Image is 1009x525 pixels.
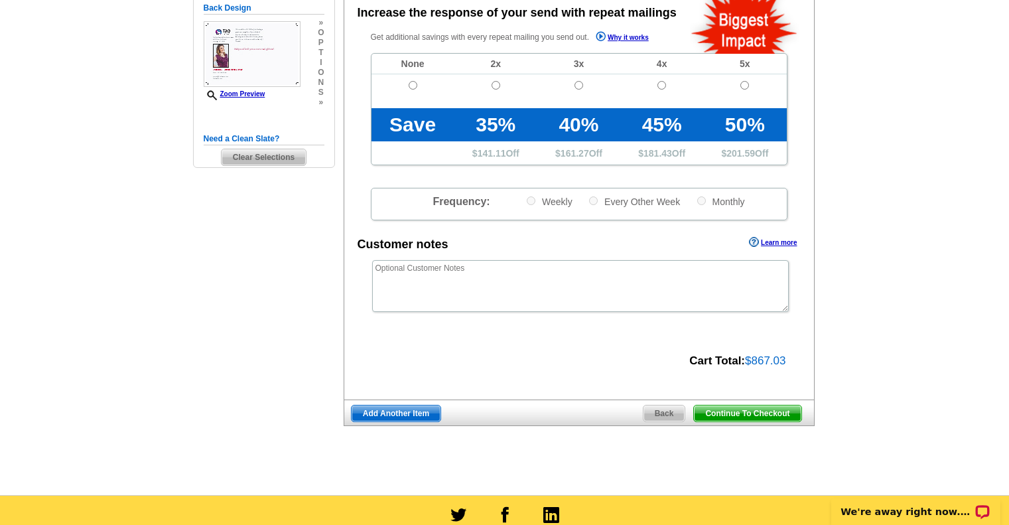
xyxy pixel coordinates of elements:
td: $ Off [454,141,537,165]
span: Add Another Item [352,406,440,421]
span: 161.27 [561,148,589,159]
span: 141.11 [478,148,506,159]
img: small-thumb.jpg [204,21,301,87]
p: Get additional savings with every repeat mailing you send out. [371,30,677,45]
a: Back [643,405,686,422]
td: 2x [454,54,537,74]
td: 40% [537,108,620,141]
a: Zoom Preview [204,90,265,98]
span: Frequency: [433,196,490,207]
div: Customer notes [358,236,448,254]
label: Monthly [696,195,745,208]
td: None [371,54,454,74]
td: $ Off [620,141,703,165]
td: Save [371,108,454,141]
span: i [318,58,324,68]
a: Add Another Item [351,405,441,422]
span: Continue To Checkout [694,406,801,421]
input: Weekly [527,196,535,205]
span: o [318,28,324,38]
td: 50% [703,108,786,141]
td: $ Off [537,141,620,165]
td: $ Off [703,141,786,165]
td: 4x [620,54,703,74]
td: 35% [454,108,537,141]
iframe: LiveChat chat widget [823,483,1009,525]
input: Every Other Week [589,196,598,205]
strong: Cart Total: [689,354,745,367]
a: Why it works [596,31,649,45]
span: $867.03 [745,354,785,367]
h5: Back Design [204,2,324,15]
span: p [318,38,324,48]
input: Monthly [697,196,706,205]
span: Clear Selections [222,149,306,165]
span: s [318,88,324,98]
h5: Need a Clean Slate? [204,133,324,145]
span: n [318,78,324,88]
label: Every Other Week [588,195,680,208]
td: 45% [620,108,703,141]
span: » [318,98,324,108]
td: 5x [703,54,786,74]
span: o [318,68,324,78]
a: Learn more [749,237,797,248]
span: t [318,48,324,58]
label: Weekly [525,195,572,208]
span: 201.59 [726,148,755,159]
td: 3x [537,54,620,74]
span: Back [643,406,685,421]
span: » [318,18,324,28]
span: 181.43 [643,148,672,159]
div: Increase the response of your send with repeat mailings [358,4,677,22]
